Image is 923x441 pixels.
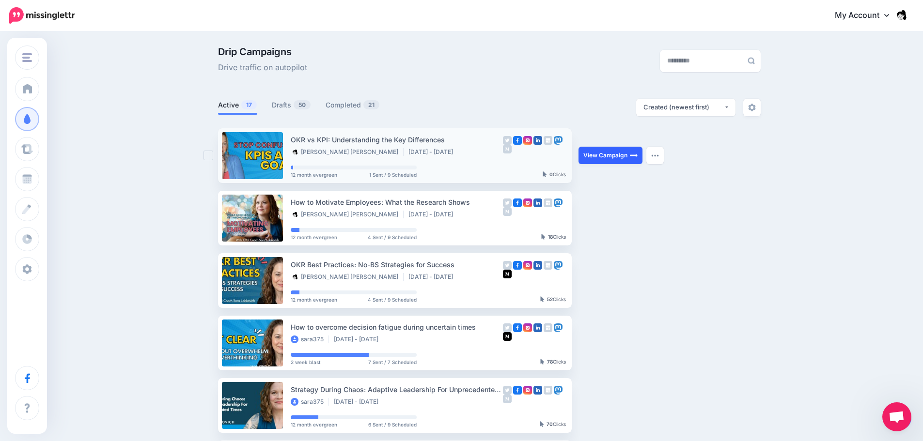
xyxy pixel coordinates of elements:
div: Clicks [540,359,566,365]
img: instagram-square.png [523,198,532,207]
div: Clicks [543,172,566,178]
img: facebook-square.png [513,261,522,270]
div: Created (newest first) [643,103,724,112]
button: Created (newest first) [636,99,735,116]
b: 78 [547,359,553,365]
span: Drive traffic on autopilot [218,61,307,74]
span: 12 month evergreen [291,172,337,177]
span: 2 week blast [291,360,320,365]
span: 50 [294,100,311,109]
img: mastodon-square.png [554,136,563,145]
span: 17 [241,100,257,109]
img: linkedin-square.png [533,261,542,270]
img: facebook-square.png [513,386,522,395]
img: medium-square.png [503,332,512,341]
img: Missinglettr [9,7,75,24]
div: How to Motivate Employees: What the Research Shows [291,197,503,208]
img: twitter-grey-square.png [503,323,512,332]
a: My Account [825,4,908,28]
a: Completed21 [326,99,380,111]
li: [DATE] - [DATE] [334,398,383,406]
img: twitter-grey-square.png [503,198,512,207]
li: [DATE] - [DATE] [408,148,458,156]
div: OKR vs KPI: Understanding the Key Differences [291,134,503,145]
span: Drip Campaigns [218,47,307,57]
div: OKR Best Practices: No-BS Strategies for Success [291,259,503,270]
b: 52 [547,296,553,302]
div: Strategy During Chaos: Adaptive Leadership For Unprecedented Times [291,384,503,395]
b: 18 [548,234,553,240]
img: medium-grey-square.png [503,207,512,216]
div: How to overcome decision fatigue during uncertain times [291,321,503,333]
img: twitter-grey-square.png [503,261,512,270]
img: mastodon-square.png [554,386,563,395]
span: 12 month evergreen [291,297,337,302]
img: google_business-grey-square.png [544,198,552,207]
span: 7 Sent / 7 Scheduled [368,360,417,365]
img: google_business-grey-square.png [544,386,552,395]
img: linkedin-square.png [533,386,542,395]
img: facebook-square.png [513,136,522,145]
img: instagram-square.png [523,323,532,332]
img: facebook-square.png [513,323,522,332]
li: [PERSON_NAME] [PERSON_NAME] [291,273,404,281]
img: medium-grey-square.png [503,395,512,403]
img: google_business-grey-square.png [544,261,552,270]
img: pointer-grey-darker.png [543,171,547,177]
span: 1 Sent / 9 Scheduled [369,172,417,177]
img: dots.png [651,154,659,157]
img: google_business-grey-square.png [544,323,552,332]
img: medium-grey-square.png [503,145,512,153]
a: Active17 [218,99,257,111]
img: mastodon-square.png [554,198,563,207]
b: 70 [547,421,553,427]
div: Open chat [882,402,911,431]
img: google_business-grey-square.png [544,136,552,145]
b: 0 [549,171,553,177]
img: pointer-grey-darker.png [541,234,546,240]
li: sara375 [291,398,329,406]
a: View Campaign [579,147,642,164]
img: linkedin-square.png [533,198,542,207]
img: instagram-square.png [523,136,532,145]
div: Clicks [540,422,566,427]
img: instagram-square.png [523,386,532,395]
img: instagram-square.png [523,261,532,270]
li: [DATE] - [DATE] [408,211,458,218]
img: twitter-grey-square.png [503,136,512,145]
img: settings-grey.png [748,104,756,111]
li: sara375 [291,335,329,343]
span: 6 Sent / 9 Scheduled [368,422,417,427]
img: facebook-square.png [513,198,522,207]
img: search-grey-6.png [748,57,755,64]
img: medium-square.png [503,270,512,278]
li: [PERSON_NAME] [PERSON_NAME] [291,211,404,218]
img: twitter-grey-square.png [503,386,512,395]
img: mastodon-square.png [554,261,563,270]
span: 4 Sent / 9 Scheduled [368,297,417,302]
li: [DATE] - [DATE] [408,273,458,281]
a: Drafts50 [272,99,311,111]
span: 21 [363,100,379,109]
img: pointer-grey-darker.png [540,359,545,365]
li: [DATE] - [DATE] [334,335,383,343]
li: [PERSON_NAME] [PERSON_NAME] [291,148,404,156]
img: arrow-long-right-white.png [630,152,638,159]
div: Clicks [540,297,566,303]
img: linkedin-square.png [533,323,542,332]
img: pointer-grey-darker.png [540,296,545,302]
img: linkedin-square.png [533,136,542,145]
img: menu.png [22,53,32,62]
img: pointer-grey-darker.png [540,421,544,427]
div: Clicks [541,234,566,240]
span: 12 month evergreen [291,422,337,427]
span: 4 Sent / 9 Scheduled [368,235,417,240]
span: 12 month evergreen [291,235,337,240]
img: mastodon-square.png [554,323,563,332]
